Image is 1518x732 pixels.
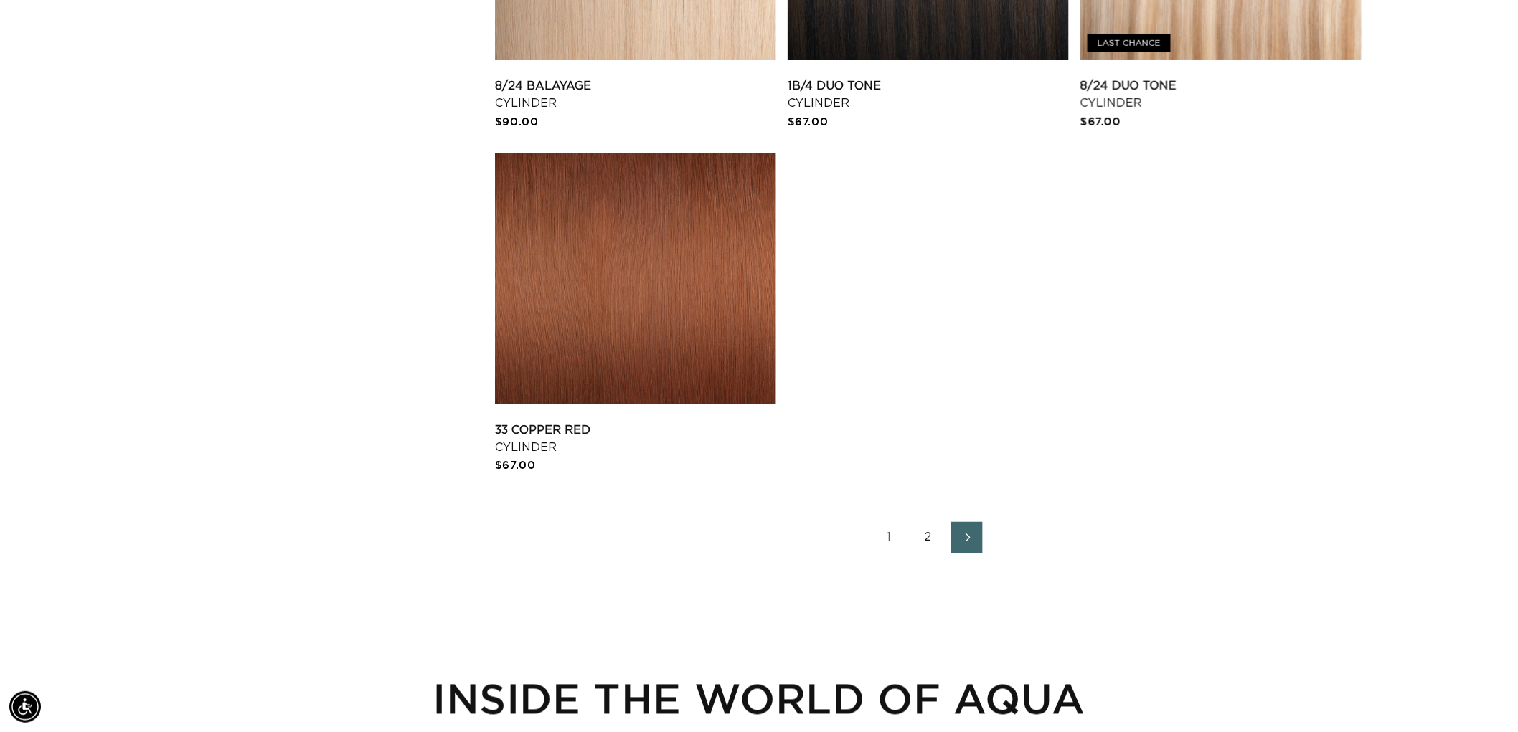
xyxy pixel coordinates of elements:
[495,522,1362,553] nav: Pagination
[1318,577,1518,732] iframe: Chat Widget
[1080,77,1362,112] a: 8/24 Duo Tone Cylinder
[874,522,905,553] a: Page 1
[9,691,41,723] div: Accessibility Menu
[951,522,983,553] a: Next page
[913,522,944,553] a: Page 2
[788,77,1069,112] a: 1B/4 Duo Tone Cylinder
[495,422,776,456] a: 33 Copper Red Cylinder
[156,674,1362,723] h2: INSIDE THE WORLD OF AQUA
[495,77,776,112] a: 8/24 Balayage Cylinder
